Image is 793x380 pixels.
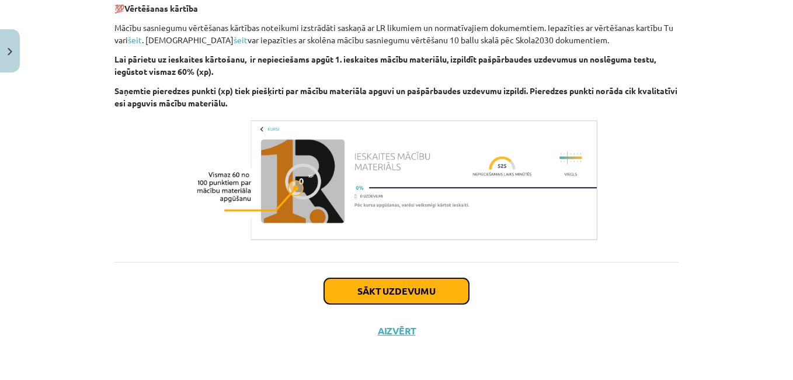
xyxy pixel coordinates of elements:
b: Lai pārietu uz ieskaites kārtošanu, ir nepieciešams apgūt 1. ieskaites mācību materiālu, izpildīt... [114,54,656,77]
button: Sākt uzdevumu [324,278,469,304]
b: Saņemtie pieredzes punkti (xp) tiek piešķirti par mācību materiāla apguvi un pašpārbaudes uzdevum... [114,85,677,108]
b: Vērtēšanas kārtība [124,3,198,13]
img: icon-close-lesson-0947bae3869378f0d4975bcd49f059093ad1ed9edebbc8119c70593378902aed.svg [8,48,12,56]
a: šeit [128,34,142,45]
p: Mācību sasniegumu vērtēšanas kārtības noteikumi izstrādāti saskaņā ar LR likumiem un normatīvajie... [114,22,679,46]
a: šeit [234,34,248,45]
button: Aizvērt [374,325,419,337]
